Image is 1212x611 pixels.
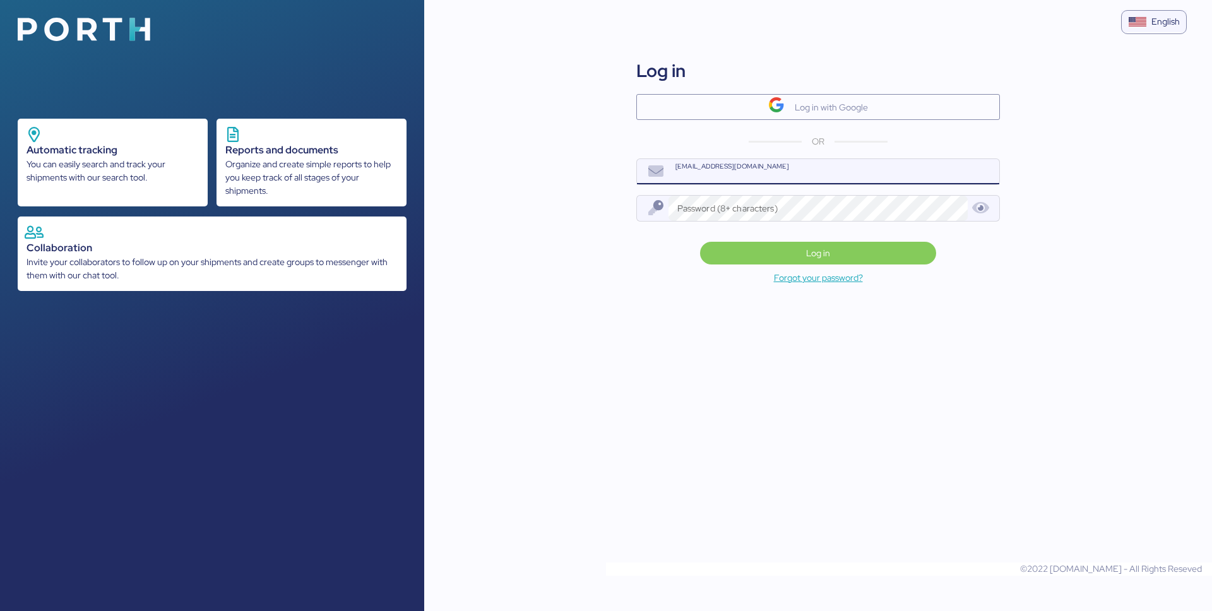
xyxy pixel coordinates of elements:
div: Collaboration [27,240,398,256]
a: Forgot your password? [424,270,1212,285]
div: Automatic tracking [27,143,199,158]
input: Password (8+ characters) [668,196,968,221]
button: Log in with Google [636,94,1000,120]
div: English [1151,15,1180,28]
div: Log in with Google [795,100,868,115]
span: Log in [806,246,830,261]
input: name@company.com [668,159,999,184]
span: OR [812,135,824,148]
button: Log in [700,242,936,264]
div: Invite your collaborators to follow up on your shipments and create groups to messenger with them... [27,256,398,282]
div: Organize and create simple reports to help you keep track of all stages of your shipments. [225,158,398,198]
div: Log in [636,57,686,84]
div: You can easily search and track your shipments with our search tool. [27,158,199,184]
div: Reports and documents [225,143,398,158]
